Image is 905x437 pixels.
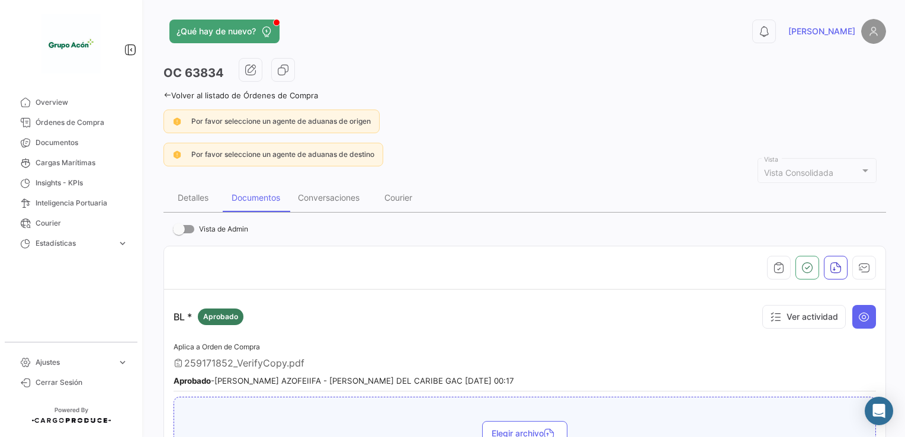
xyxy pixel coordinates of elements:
span: Por favor seleccione un agente de aduanas de origen [191,117,371,126]
span: [PERSON_NAME] [788,25,855,37]
button: ¿Qué hay de nuevo? [169,20,280,43]
a: Volver al listado de Órdenes de Compra [163,91,318,100]
div: Detalles [178,192,208,203]
div: Documentos [232,192,280,203]
a: Órdenes de Compra [9,113,133,133]
mat-select-trigger: Vista Consolidada [764,168,833,178]
span: Courier [36,218,128,229]
img: 1f3d66c5-6a2d-4a07-a58d-3a8e9bbc88ff.jpeg [41,14,101,73]
a: Documentos [9,133,133,153]
span: Por favor seleccione un agente de aduanas de destino [191,150,374,159]
button: Ver actividad [762,305,846,329]
span: ¿Qué hay de nuevo? [176,25,256,37]
span: Vista de Admin [199,222,248,236]
a: Cargas Marítimas [9,153,133,173]
a: Inteligencia Portuaria [9,193,133,213]
img: placeholder-user.png [861,19,886,44]
a: Courier [9,213,133,233]
a: Insights - KPIs [9,173,133,193]
a: Overview [9,92,133,113]
span: Aplica a Orden de Compra [174,342,260,351]
span: Cargas Marítimas [36,158,128,168]
small: - [PERSON_NAME] AZOFEIIFA - [PERSON_NAME] DEL CARIBE GAC [DATE] 00:17 [174,376,514,385]
span: Overview [36,97,128,108]
span: Ajustes [36,357,113,368]
span: Documentos [36,137,128,148]
span: 259171852_VerifyCopy.pdf [184,357,304,369]
span: Aprobado [203,311,238,322]
span: Órdenes de Compra [36,117,128,128]
span: Cerrar Sesión [36,377,128,388]
div: Abrir Intercom Messenger [865,397,893,425]
span: expand_more [117,238,128,249]
span: Insights - KPIs [36,178,128,188]
span: Inteligencia Portuaria [36,198,128,208]
b: Aprobado [174,376,211,385]
div: Courier [384,192,412,203]
span: expand_more [117,357,128,368]
div: Conversaciones [298,192,360,203]
span: Estadísticas [36,238,113,249]
h3: OC 63834 [163,65,224,81]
